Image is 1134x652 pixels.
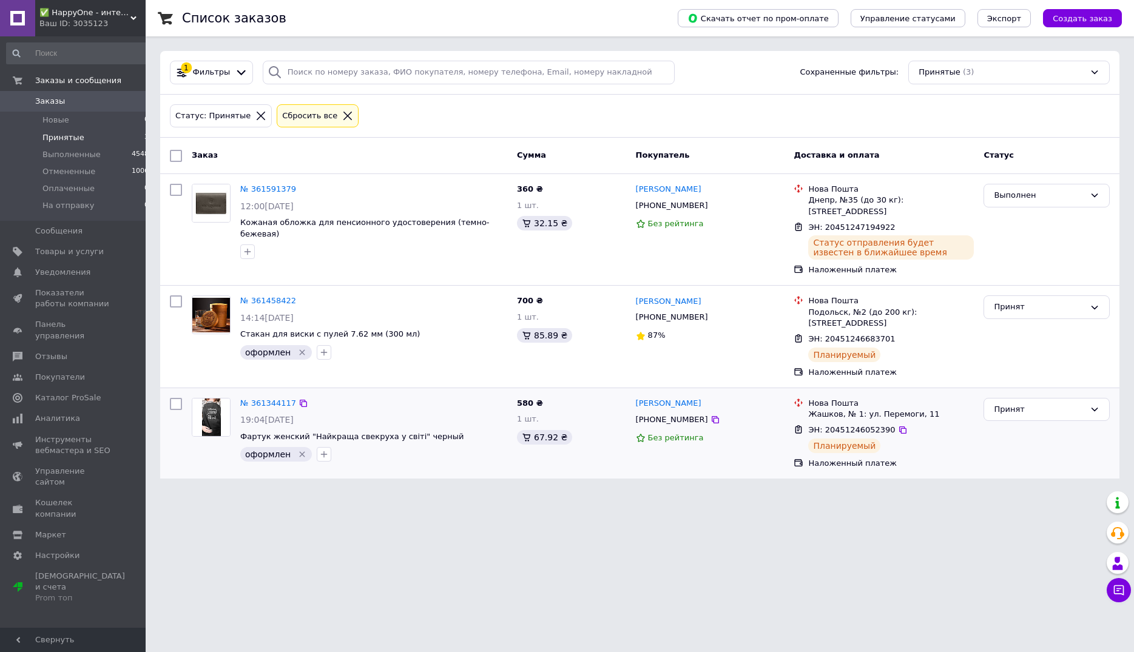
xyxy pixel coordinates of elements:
[35,287,112,309] span: Показатели работы компании
[35,246,104,257] span: Товары и услуги
[42,166,95,177] span: Отмененные
[517,430,572,445] div: 67.92 ₴
[808,223,895,232] span: ЭН: 20451247194922
[1053,14,1112,23] span: Создать заказ
[144,132,149,143] span: 3
[517,312,539,321] span: 1 шт.
[192,398,231,437] a: Фото товару
[1107,578,1131,602] button: Чат с покупателем
[35,392,101,403] span: Каталог ProSale
[1031,13,1122,22] a: Создать заказ
[35,434,112,456] span: Инструменты вебмастера и SEO
[240,415,294,425] span: 19:04[DATE]
[808,184,974,195] div: Нова Пошта
[977,9,1031,27] button: Экспорт
[39,7,130,18] span: ✅ HappyOne - интернет-магазин оригинальных и полезных товаров
[994,301,1085,314] div: Принят
[994,189,1085,202] div: Выполнен
[808,458,974,469] div: Наложенный платеж
[636,398,701,409] a: [PERSON_NAME]
[240,313,294,323] span: 14:14[DATE]
[280,110,340,123] div: Сбросить все
[517,216,572,230] div: 32.15 ₴
[144,115,149,126] span: 0
[517,414,539,423] span: 1 шт.
[240,201,294,211] span: 12:00[DATE]
[808,295,974,306] div: Нова Пошта
[517,201,539,210] span: 1 шт.
[517,398,543,408] span: 580 ₴
[42,132,84,143] span: Принятые
[636,184,701,195] a: [PERSON_NAME]
[517,150,546,160] span: Сумма
[192,184,231,223] a: Фото товару
[181,62,192,73] div: 1
[808,264,974,275] div: Наложенный платеж
[39,18,146,29] div: Ваш ID: 3035123
[648,433,704,442] span: Без рейтинга
[35,372,85,383] span: Покупатели
[35,497,112,519] span: Кошелек компании
[240,184,296,193] a: № 361591379
[35,226,83,237] span: Сообщения
[245,348,291,357] span: оформлен
[808,409,974,420] div: Жашков, № 1: ул. Перемоги, 11
[240,432,464,441] a: Фартук женский "Найкраща свекруха у світі" черный
[35,593,125,603] div: Prom топ
[987,14,1021,23] span: Экспорт
[297,348,307,357] svg: Удалить метку
[144,183,149,194] span: 0
[35,319,112,341] span: Панель управления
[132,166,149,177] span: 1006
[808,398,974,409] div: Нова Пошта
[687,13,829,24] span: Скачать отчет по пром-оплате
[240,296,296,305] a: № 361458422
[42,200,94,211] span: На отправку
[42,149,101,160] span: Выполненные
[192,150,218,160] span: Заказ
[42,183,95,194] span: Оплаченные
[35,571,125,604] span: [DEMOGRAPHIC_DATA] и счета
[240,218,490,238] a: Кожаная обложка для пенсионного удостоверения (темно-бежевая)
[297,449,307,459] svg: Удалить метку
[636,150,690,160] span: Покупатель
[263,61,675,84] input: Поиск по номеру заказа, ФИО покупателя, номеру телефона, Email, номеру накладной
[6,42,150,64] input: Поиск
[517,184,543,193] span: 360 ₴
[919,67,960,78] span: Принятые
[794,150,879,160] span: Доставка и оплата
[193,67,231,78] span: Фильтры
[851,9,965,27] button: Управление статусами
[678,9,839,27] button: Скачать отчет по пром-оплате
[808,425,895,434] span: ЭН: 20451246052390
[42,115,69,126] span: Новые
[633,412,710,428] div: [PHONE_NUMBER]
[808,307,974,329] div: Подольск, №2 (до 200 кг): [STREET_ADDRESS]
[182,11,286,25] h1: Список заказов
[132,149,149,160] span: 4548
[808,235,974,260] div: Статус отправления будет известен в ближайшее время
[808,195,974,217] div: Днепр, №35 (до 30 кг): [STREET_ADDRESS]
[1043,9,1122,27] button: Создать заказ
[633,198,710,213] div: [PHONE_NUMBER]
[192,295,231,334] a: Фото товару
[808,334,895,343] span: ЭН: 20451246683701
[808,439,880,453] div: Планируемый
[35,351,67,362] span: Отзывы
[636,296,701,308] a: [PERSON_NAME]
[517,328,572,343] div: 85.89 ₴
[648,331,666,340] span: 87%
[984,150,1014,160] span: Статус
[35,413,80,424] span: Аналитика
[633,309,710,325] div: [PHONE_NUMBER]
[192,298,230,333] img: Фото товару
[35,75,121,86] span: Заказы и сообщения
[35,267,90,278] span: Уведомления
[240,398,296,408] a: № 361344117
[240,329,420,338] a: Стакан для виски с пулей 7.62 мм (300 мл)
[808,348,880,362] div: Планируемый
[35,96,65,107] span: Заказы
